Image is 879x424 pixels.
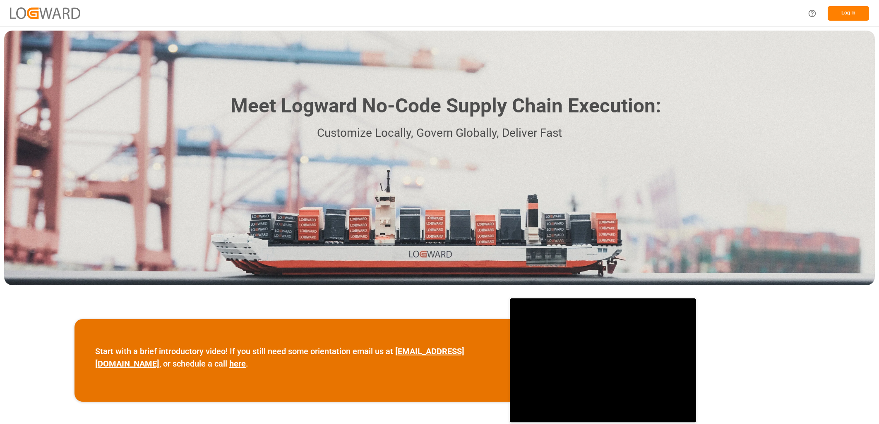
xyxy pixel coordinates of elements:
a: here [229,359,246,369]
p: Customize Locally, Govern Globally, Deliver Fast [218,124,661,143]
button: Log In [828,6,869,21]
img: Logward_new_orange.png [10,7,80,19]
h1: Meet Logward No-Code Supply Chain Execution: [231,91,661,121]
a: [EMAIL_ADDRESS][DOMAIN_NAME] [95,346,464,369]
p: Start with a brief introductory video! If you still need some orientation email us at , or schedu... [95,345,489,370]
button: Help Center [803,4,821,23]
